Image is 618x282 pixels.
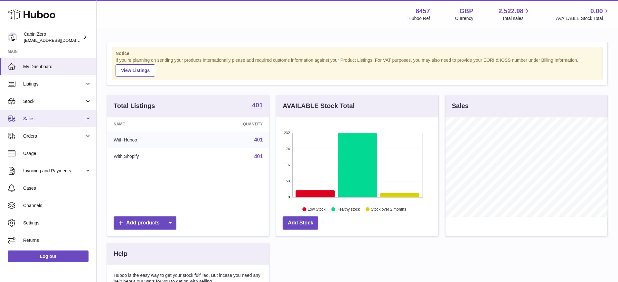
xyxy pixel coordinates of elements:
h3: Help [114,250,127,258]
span: Settings [23,220,91,226]
span: Invoicing and Payments [23,168,85,174]
span: [EMAIL_ADDRESS][DOMAIN_NAME] [24,38,95,43]
span: 2,522.98 [499,7,524,15]
a: 2,522.98 Total sales [499,7,531,22]
a: 401 [254,137,263,142]
span: Sales [23,116,85,122]
span: Total sales [502,15,531,22]
text: 116 [284,163,290,167]
a: Add Stock [283,216,318,230]
a: View Listings [116,64,155,77]
th: Name [107,117,194,132]
text: 232 [284,131,290,135]
span: AVAILABLE Stock Total [556,15,610,22]
text: Low Stock [308,207,326,211]
h3: AVAILABLE Stock Total [283,102,354,110]
strong: Notice [116,50,599,57]
a: 401 [254,154,263,159]
img: huboo@cabinzero.com [8,32,17,42]
a: 0.00 AVAILABLE Stock Total [556,7,610,22]
a: Log out [8,250,89,262]
strong: 8457 [416,7,430,15]
th: Quantity [194,117,269,132]
td: With Huboo [107,132,194,148]
div: Cabin Zero [24,31,82,43]
text: 58 [286,179,290,183]
span: Stock [23,98,85,105]
strong: 401 [252,102,263,108]
span: Usage [23,150,91,157]
span: Orders [23,133,85,139]
span: Cases [23,185,91,191]
a: 401 [252,102,263,110]
span: Listings [23,81,85,87]
a: Add products [114,216,176,230]
text: Stock over 2 months [371,207,406,211]
td: With Shopify [107,148,194,165]
h3: Sales [452,102,469,110]
span: Channels [23,203,91,209]
div: If you're planning on sending your products internationally please add required customs informati... [116,57,599,77]
text: 174 [284,147,290,151]
span: My Dashboard [23,64,91,70]
strong: GBP [459,7,473,15]
span: 0.00 [590,7,603,15]
div: Currency [455,15,473,22]
span: Returns [23,237,91,243]
div: Huboo Ref [408,15,430,22]
text: Healthy stock [337,207,360,211]
text: 0 [288,195,290,199]
h3: Total Listings [114,102,155,110]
